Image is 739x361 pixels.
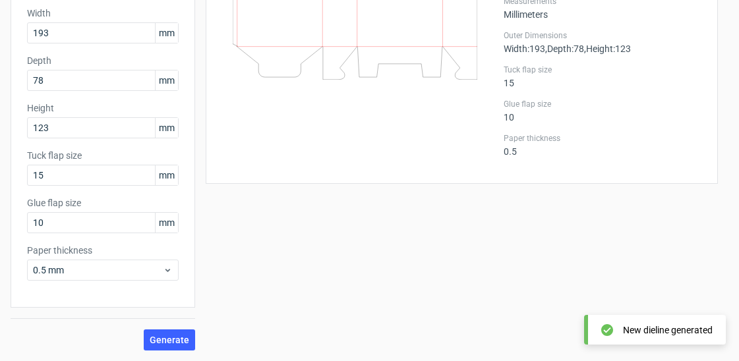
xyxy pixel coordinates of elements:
span: , Depth : 78 [545,43,584,54]
label: Paper thickness [504,133,701,144]
label: Paper thickness [27,244,179,257]
label: Glue flap size [504,99,701,109]
div: 0.5 [504,133,701,157]
span: mm [155,118,178,138]
span: mm [155,165,178,185]
div: 10 [504,99,701,123]
label: Glue flap size [27,196,179,209]
span: Generate [150,335,189,345]
label: Height [27,101,179,115]
label: Tuck flap size [27,149,179,162]
span: 0.5 mm [33,264,163,277]
span: mm [155,23,178,43]
span: mm [155,70,178,90]
span: mm [155,213,178,233]
div: New dieline generated [623,323,713,337]
span: Width : 193 [504,43,545,54]
label: Width [27,7,179,20]
button: Generate [144,329,195,350]
label: Tuck flap size [504,65,701,75]
label: Depth [27,54,179,67]
label: Outer Dimensions [504,30,701,41]
span: , Height : 123 [584,43,631,54]
div: 15 [504,65,701,88]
